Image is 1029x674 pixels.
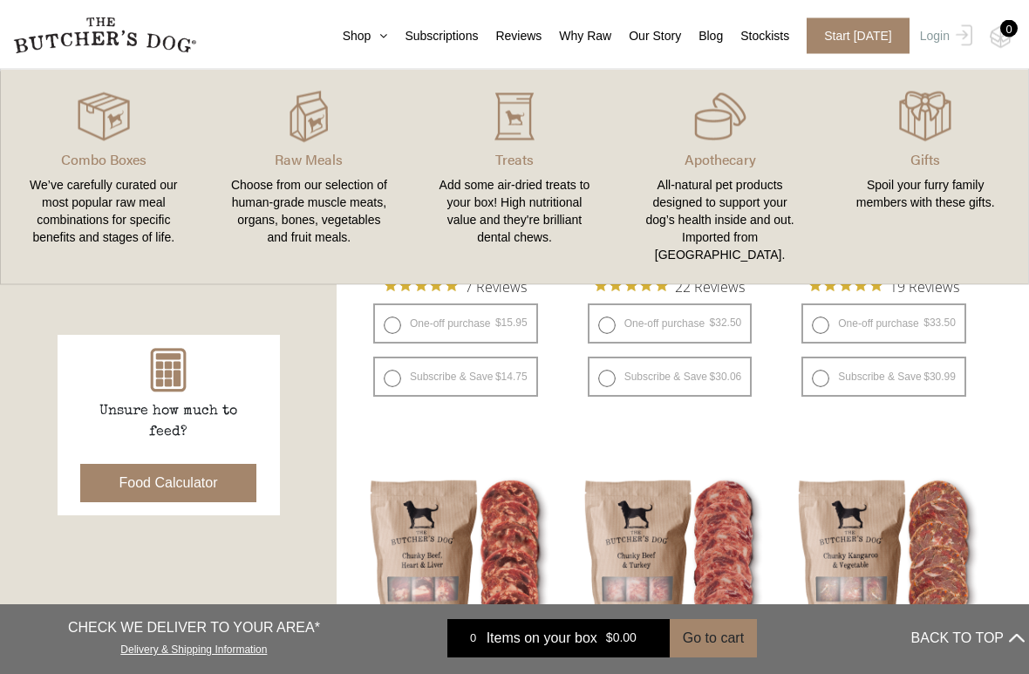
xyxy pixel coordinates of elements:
span: Items on your box [487,628,597,649]
p: CHECK WE DELIVER TO YOUR AREA* [68,617,320,638]
img: Chunky Kangaroo and Vegetables [788,469,979,660]
a: Start [DATE] [789,18,916,54]
a: Apothecary All-natural pet products designed to support your dog’s health inside and out. Importe... [617,87,823,267]
div: 0 [1000,20,1018,37]
bdi: 14.75 [495,371,528,384]
img: TBD_Cart-Empty.png [990,26,1012,49]
button: Go to cart [670,619,757,657]
a: Raw Meals Choose from our selection of human-grade muscle meats, organs, bones, vegetables and fr... [207,87,412,267]
bdi: 30.06 [710,371,742,384]
span: $ [923,317,930,330]
a: Treats Add some air-dried treats to your box! High nutritional value and they're brilliant dental... [412,87,617,267]
label: One-off purchase [801,304,966,344]
label: Subscribe & Save [373,357,538,398]
p: Apothecary [638,149,802,170]
bdi: 32.50 [710,317,742,330]
div: Add some air-dried treats to your box! High nutritional value and they're brilliant dental chews. [433,176,596,246]
a: Reviews [478,27,542,45]
a: Delivery & Shipping Information [120,639,267,656]
a: 0 Items on your box $0.00 [447,619,670,657]
a: Why Raw [542,27,611,45]
label: Subscribe & Save [801,357,966,398]
span: Start [DATE] [807,18,910,54]
span: 22 Reviews [675,274,745,300]
span: 7 Reviews [465,274,527,300]
bdi: 15.95 [495,317,528,330]
span: $ [495,317,501,330]
button: Rated 5 out of 5 stars from 7 reviews. Jump to reviews. [385,274,527,300]
bdi: 33.50 [923,317,956,330]
button: BACK TO TOP [911,617,1025,659]
a: Gifts Spoil your furry family members with these gifts. [822,87,1028,267]
button: Rated 4.9 out of 5 stars from 22 reviews. Jump to reviews. [595,274,745,300]
span: 19 Reviews [889,274,959,300]
p: Treats [433,149,596,170]
a: Shop [325,27,388,45]
a: Stockists [723,27,789,45]
img: Chunky Beef Turkey and Vegetables [575,469,766,660]
label: One-off purchase [373,304,538,344]
a: Login [916,18,972,54]
div: We’ve carefully curated our most popular raw meal combinations for specific benefits and stages o... [22,176,186,246]
p: Combo Boxes [22,149,186,170]
label: One-off purchase [588,304,753,344]
span: $ [923,371,930,384]
button: Food Calculator [80,465,257,503]
a: Blog [681,27,723,45]
a: Combo Boxes We’ve carefully curated our most popular raw meal combinations for specific benefits ... [1,87,207,267]
span: $ [606,631,613,645]
button: Rated 5 out of 5 stars from 19 reviews. Jump to reviews. [809,274,959,300]
div: Choose from our selection of human-grade muscle meats, organs, bones, vegetables and fruit meals. [228,176,392,246]
p: Unsure how much to feed? [81,402,256,444]
a: Our Story [611,27,681,45]
div: All-natural pet products designed to support your dog’s health inside and out. Imported from [GEO... [638,176,802,263]
span: $ [710,371,716,384]
span: $ [710,317,716,330]
label: Subscribe & Save [588,357,753,398]
bdi: 30.99 [923,371,956,384]
p: Raw Meals [228,149,392,170]
bdi: 0.00 [606,631,637,645]
img: Chunky Beef Heart and Liver [360,469,551,660]
p: Gifts [843,149,1007,170]
div: Spoil your furry family members with these gifts. [843,176,1007,211]
div: 0 [460,630,487,647]
a: Subscriptions [387,27,478,45]
span: $ [495,371,501,384]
